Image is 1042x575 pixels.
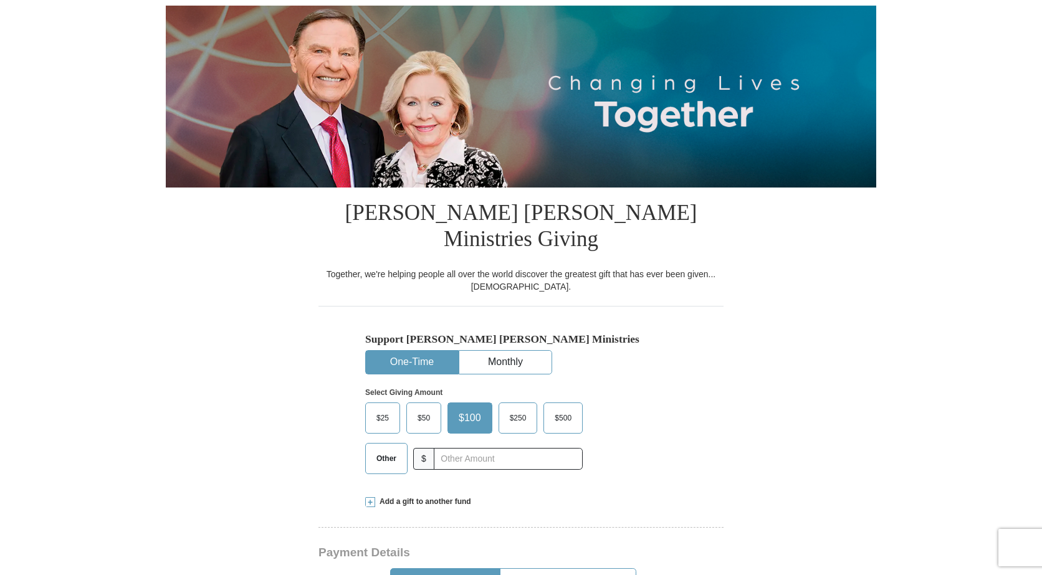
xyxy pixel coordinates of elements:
button: Monthly [459,351,552,374]
span: $ [413,448,434,470]
h1: [PERSON_NAME] [PERSON_NAME] Ministries Giving [318,188,724,268]
h3: Payment Details [318,546,636,560]
span: $500 [548,409,578,427]
span: Add a gift to another fund [375,497,471,507]
span: $50 [411,409,436,427]
strong: Select Giving Amount [365,388,442,397]
input: Other Amount [434,448,583,470]
span: $250 [504,409,533,427]
div: Together, we're helping people all over the world discover the greatest gift that has ever been g... [318,268,724,293]
button: One-Time [366,351,458,374]
h5: Support [PERSON_NAME] [PERSON_NAME] Ministries [365,333,677,346]
span: $25 [370,409,395,427]
span: $100 [452,409,487,427]
span: Other [370,449,403,468]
